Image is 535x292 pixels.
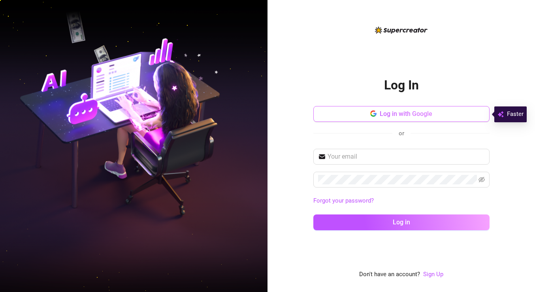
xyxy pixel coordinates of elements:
h2: Log In [384,77,419,93]
input: Your email [328,152,485,161]
span: Don't have an account? [359,270,420,279]
img: svg%3e [497,110,504,119]
button: Log in with Google [313,106,490,122]
button: Log in [313,214,490,230]
a: Forgot your password? [313,196,490,206]
a: Forgot your password? [313,197,374,204]
a: Sign Up [423,271,443,278]
img: logo-BBDzfeDw.svg [375,27,428,34]
span: Faster [507,110,524,119]
span: or [399,130,404,137]
a: Sign Up [423,270,443,279]
span: Log in [393,218,410,226]
span: eye-invisible [478,176,485,183]
span: Log in with Google [380,110,432,118]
